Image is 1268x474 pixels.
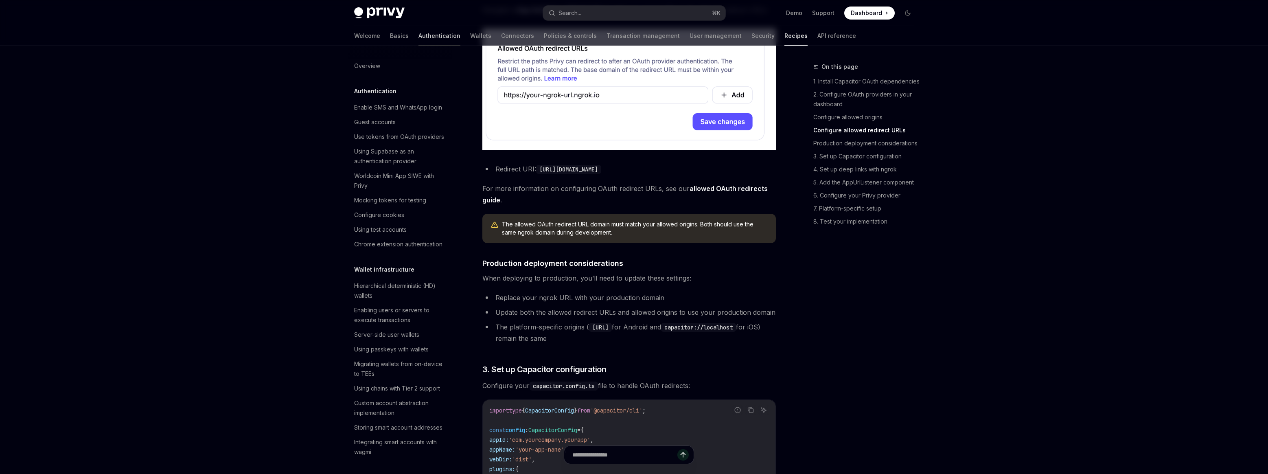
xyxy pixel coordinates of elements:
[574,407,577,414] span: }
[348,303,452,327] a: Enabling users or servers to execute transactions
[489,407,509,414] span: import
[558,8,581,18] div: Search...
[489,426,506,434] span: const
[589,323,612,332] code: [URL]
[813,163,921,176] a: 4. Set up deep links with ngrok
[348,279,452,303] a: Hierarchical deterministic (HD) wallets
[677,449,689,461] button: Send message
[661,323,736,332] code: capacitor://localhost
[354,61,380,71] div: Overview
[590,407,642,414] span: '@capacitor/cli'
[348,115,452,129] a: Guest accounts
[813,88,921,111] a: 2. Configure OAuth providers in your dashboard
[751,26,775,46] a: Security
[813,215,921,228] a: 8. Test your implementation
[354,281,447,301] div: Hierarchical deterministic (HD) wallets
[418,26,460,46] a: Authentication
[348,59,452,73] a: Overview
[813,202,921,215] a: 7. Platform-specific setup
[758,405,769,415] button: Ask AI
[354,423,442,432] div: Storing smart account addresses
[348,169,452,193] a: Worldcoin Mini App SIWE with Privy
[354,171,447,191] div: Worldcoin Mini App SIWE with Privy
[354,265,414,274] h5: Wallet infrastructure
[580,426,584,434] span: {
[482,321,776,344] li: The platform-specific origins ( for Android and for iOS) remain the same
[348,144,452,169] a: Using Supabase as an authentication provider
[354,210,404,220] div: Configure cookies
[813,111,921,124] a: Configure allowed origins
[354,305,447,325] div: Enabling users or servers to execute transactions
[482,292,776,303] li: Replace your ngrok URL with your production domain
[354,330,419,340] div: Server-side user wallets
[522,407,525,414] span: {
[530,382,598,391] code: capacitor.config.ts
[590,436,593,443] span: ,
[784,26,808,46] a: Recipes
[348,327,452,342] a: Server-side user wallets
[482,364,607,375] span: 3. Set up Capacitor configuration
[502,220,768,237] span: The allowed OAuth redirect URL domain must match your allowed origins. Both should use the same n...
[536,165,601,174] code: [URL][DOMAIN_NAME]
[501,26,534,46] a: Connectors
[813,150,921,163] a: 3. Set up Capacitor configuration
[354,359,447,379] div: Migrating wallets from on-device to TEEs
[354,147,447,166] div: Using Supabase as an authentication provider
[482,272,776,284] span: When deploying to production, you’ll need to update these settings:
[348,357,452,381] a: Migrating wallets from on-device to TEEs
[509,407,522,414] span: type
[354,437,447,457] div: Integrating smart accounts with wagmi
[482,258,623,269] span: Production deployment considerations
[354,345,429,354] div: Using passkeys with wallets
[348,381,452,396] a: Using chains with Tier 2 support
[354,225,407,235] div: Using test accounts
[851,9,882,17] span: Dashboard
[812,9,834,17] a: Support
[354,132,444,142] div: Use tokens from OAuth providers
[348,129,452,144] a: Use tokens from OAuth providers
[813,189,921,202] a: 6. Configure your Privy provider
[354,195,426,205] div: Mocking tokens for testing
[482,163,776,175] li: Redirect URI:
[482,307,776,318] li: Update both the allowed redirect URLs and allowed origins to use your production domain
[577,426,580,434] span: =
[482,29,776,150] img: Dashboard settings showing allowed redirect URLs configuration
[642,407,646,414] span: ;
[509,436,590,443] span: 'com.yourcompany.yourapp'
[482,183,776,206] span: For more information on configuring OAuth redirect URLs, see our .
[348,435,452,459] a: Integrating smart accounts with wagmi
[712,10,721,16] span: ⌘ K
[544,26,597,46] a: Policies & controls
[491,221,499,229] svg: Warning
[354,7,405,19] img: dark logo
[348,342,452,357] a: Using passkeys with wallets
[354,398,447,418] div: Custom account abstraction implementation
[354,26,380,46] a: Welcome
[348,193,452,208] a: Mocking tokens for testing
[489,436,509,443] span: appId:
[348,100,452,115] a: Enable SMS and WhatsApp login
[354,103,442,112] div: Enable SMS and WhatsApp login
[348,396,452,420] a: Custom account abstraction implementation
[543,6,725,20] button: Search...⌘K
[813,124,921,137] a: Configure allowed redirect URLs
[577,407,590,414] span: from
[813,75,921,88] a: 1. Install Capacitor OAuth dependencies
[470,26,491,46] a: Wallets
[813,176,921,189] a: 5. Add the AppUrlListener component
[821,62,858,72] span: On this page
[817,26,856,46] a: API reference
[844,7,895,20] a: Dashboard
[482,380,776,391] span: Configure your file to handle OAuth redirects:
[732,405,743,415] button: Report incorrect code
[525,426,528,434] span: :
[390,26,409,46] a: Basics
[348,237,452,252] a: Chrome extension authentication
[525,407,574,414] span: CapacitorConfig
[786,9,802,17] a: Demo
[690,26,742,46] a: User management
[348,208,452,222] a: Configure cookies
[348,420,452,435] a: Storing smart account addresses
[901,7,914,20] button: Toggle dark mode
[528,426,577,434] span: CapacitorConfig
